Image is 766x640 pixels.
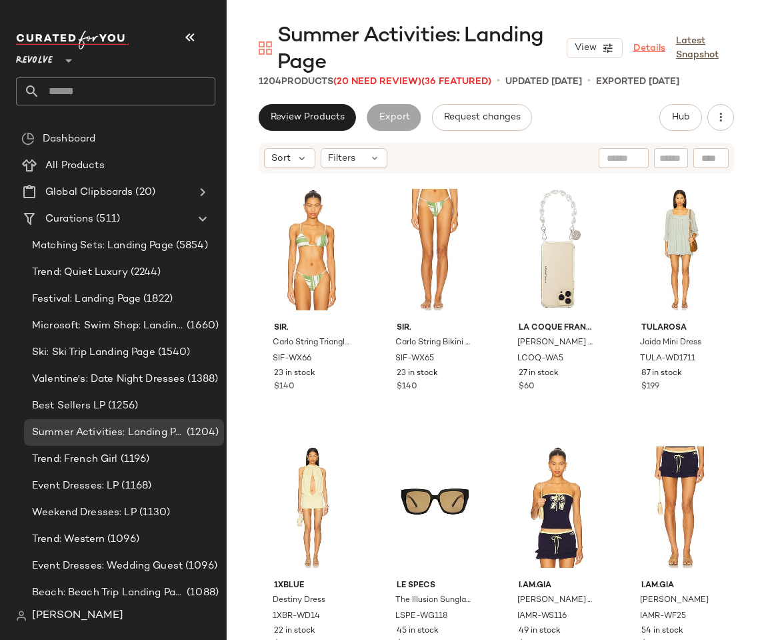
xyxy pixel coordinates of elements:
img: cfy_white_logo.C9jOOHJF.svg [16,31,129,49]
span: Ski: Ski Trip Landing Page [32,345,155,360]
img: SIF-WX66_V1.jpg [263,182,362,317]
span: (1540) [155,345,191,360]
span: Trend: Quiet Luxury [32,265,128,280]
p: Exported [DATE] [596,75,679,89]
span: LCOQ-WA5 [517,353,563,365]
span: 22 in stock [274,625,315,637]
button: View [567,38,623,58]
span: (1130) [137,505,171,521]
img: SIF-WX65_V1.jpg [386,182,485,317]
img: svg%3e [21,132,35,145]
span: All Products [45,158,105,174]
span: Best Sellers LP [32,398,105,414]
span: • [587,73,591,89]
span: 23 in stock [397,368,438,380]
span: Matching Sets: Landing Page [32,238,173,254]
span: Valentine's: Date Night Dresses [32,372,185,387]
span: $199 [641,381,659,393]
span: View [574,43,597,53]
img: svg%3e [259,41,272,55]
span: Trend: French Girl [32,452,118,467]
a: Details [633,41,665,55]
span: Weekend Dresses: LP [32,505,137,521]
span: Sort [271,151,291,166]
span: $140 [274,381,295,393]
span: $60 [519,381,535,393]
span: (1660) [184,318,219,334]
span: (2244) [128,265,161,280]
span: Le Specs [397,580,474,592]
button: Hub [659,104,702,131]
button: Request changes [432,104,532,131]
span: (20 Need Review) [333,77,421,87]
span: Summer Activities: Landing Page [32,425,184,440]
span: 23 in stock [274,368,315,380]
span: I.AM.GIA [641,580,719,592]
span: 49 in stock [519,625,561,637]
span: (1256) [105,398,138,414]
span: 54 in stock [641,625,683,637]
span: • [497,73,500,89]
span: Trend: Western [32,532,105,547]
span: Dashboard [43,131,95,147]
span: The Illusion Sunglasses [395,595,473,607]
span: Global Clipboards [45,185,133,200]
span: (511) [93,212,120,227]
span: 27 in stock [519,368,559,380]
span: 87 in stock [641,368,682,380]
img: IAMR-WF25_V1.jpg [631,440,729,575]
button: Review Products [259,104,356,131]
img: 1XBR-WD14_V1.jpg [263,440,362,575]
span: (36 Featured) [421,77,491,87]
span: Event Dresses: LP [32,478,119,494]
span: SIR. [274,322,351,334]
span: (1388) [185,372,218,387]
p: updated [DATE] [505,75,582,89]
span: Carlo String Bikini Brief [395,337,473,349]
span: Microsoft: Swim Shop: Landing Page [32,318,184,334]
span: 1XBLUE [274,580,351,592]
span: (1168) [119,478,151,494]
span: (20) [133,185,155,200]
span: (1196) [118,452,150,467]
span: Beach: Beach Trip Landing Page [32,585,184,601]
span: $140 [397,381,417,393]
span: Jaida Mini Dress [640,337,701,349]
span: LSPE-WG118 [395,611,448,623]
span: Review Products [270,112,345,123]
img: LCOQ-WA5_V1.jpg [508,182,607,317]
span: I.AM.GIA [519,580,596,592]
span: La Coque Francaise [519,322,596,334]
span: (1096) [105,532,139,547]
span: (1088) [184,585,219,601]
span: Hub [671,112,690,123]
span: (1096) [183,559,217,574]
span: (1204) [184,425,219,440]
span: (1822) [141,292,173,307]
span: Request changes [443,112,521,123]
span: Destiny Dress [273,595,325,607]
span: Curations [45,212,93,227]
span: Filters [328,151,355,166]
img: svg%3e [16,611,27,621]
span: SIF-WX66 [273,353,311,365]
span: SIF-WX65 [395,353,434,365]
span: [PERSON_NAME] [640,595,709,607]
span: IAMR-WS116 [517,611,567,623]
span: Event Dresses: Wedding Guest [32,559,183,574]
span: (5854) [173,238,208,254]
span: Summer Activities: Landing Page [277,23,567,76]
span: [PERSON_NAME] Top [517,595,595,607]
img: TULA-WD1711_V1.jpg [631,182,729,317]
span: [PERSON_NAME] [32,608,123,624]
span: [PERSON_NAME] Chain [517,337,595,349]
span: 1204 [259,77,281,87]
img: LSPE-WG118_V1.jpg [386,440,485,575]
span: Carlo String Triangle Bikini Top [273,337,350,349]
span: TULA-WD1711 [640,353,695,365]
span: Revolve [16,45,53,69]
span: 1XBR-WD14 [273,611,320,623]
span: Festival: Landing Page [32,292,141,307]
span: 45 in stock [397,625,439,637]
div: Products [259,75,491,89]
